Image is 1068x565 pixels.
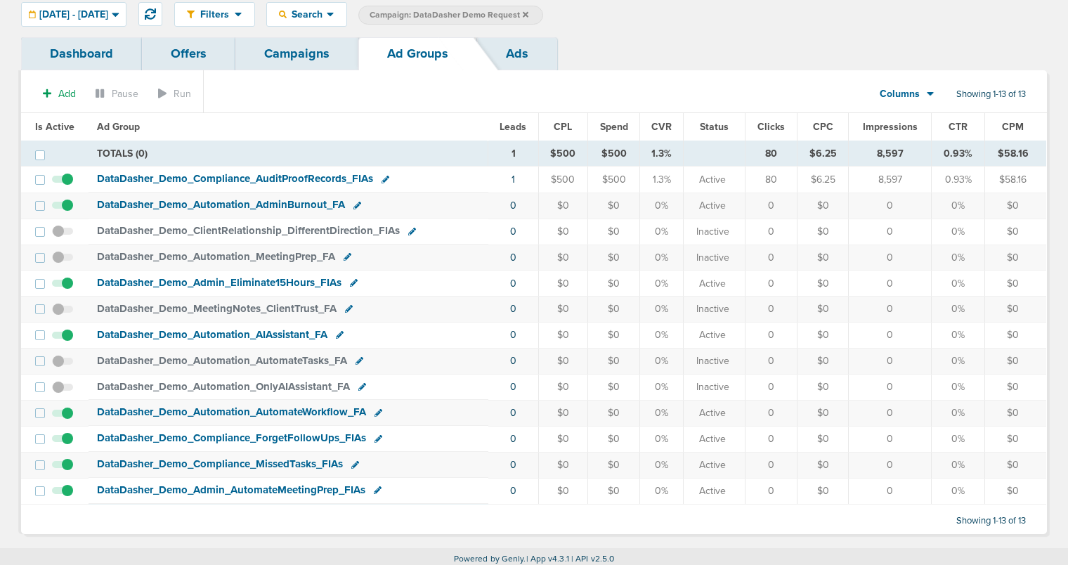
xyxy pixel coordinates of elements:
[797,349,848,375] td: $0
[849,452,932,478] td: 0
[640,245,684,271] td: 0%
[1002,121,1024,133] span: CPM
[538,426,587,452] td: $0
[849,323,932,349] td: 0
[97,380,350,393] span: DataDasher_ Demo_ Automation_ OnlyAIAssistant_ FA
[745,245,797,271] td: 0
[849,271,932,297] td: 0
[757,121,785,133] span: Clicks
[797,426,848,452] td: $0
[984,349,1046,375] td: $0
[984,323,1046,349] td: $0
[571,554,614,564] span: | API v2.5.0
[797,323,848,349] td: $0
[651,121,672,133] span: CVR
[97,405,366,418] span: DataDasher_ Demo_ Automation_ AutomateWorkflow_ FA
[538,271,587,297] td: $0
[510,278,516,290] a: 0
[538,167,587,193] td: $500
[587,141,640,167] td: $500
[745,426,797,452] td: 0
[640,167,684,193] td: 1.3%
[699,458,726,472] span: Active
[538,193,587,219] td: $0
[510,485,516,497] a: 0
[932,219,985,245] td: 0%
[35,121,74,133] span: Is Active
[813,121,833,133] span: CPC
[984,141,1046,167] td: $58.16
[699,484,726,498] span: Active
[745,478,797,504] td: 0
[538,219,587,245] td: $0
[510,303,516,315] a: 0
[370,9,528,21] span: Campaign: DataDasher Demo Request
[538,452,587,478] td: $0
[195,8,235,20] span: Filters
[640,375,684,401] td: 0%
[512,174,515,186] a: 1
[97,483,365,496] span: DataDasher_ Demo_ Admin_ AutomateMeetingPrep_ FIAs
[587,167,640,193] td: $500
[587,426,640,452] td: $0
[510,200,516,212] a: 0
[745,375,797,401] td: 0
[538,297,587,323] td: $0
[510,407,516,419] a: 0
[97,121,140,133] span: Ad Group
[797,478,848,504] td: $0
[587,375,640,401] td: $0
[745,193,797,219] td: 0
[587,478,640,504] td: $0
[587,452,640,478] td: $0
[39,10,108,20] span: [DATE] - [DATE]
[984,271,1046,297] td: $0
[142,37,235,70] a: Offers
[587,297,640,323] td: $0
[640,400,684,426] td: 0%
[699,199,726,213] span: Active
[488,141,539,167] td: 1
[984,375,1046,401] td: $0
[797,141,848,167] td: $6.25
[849,478,932,504] td: 0
[699,328,726,342] span: Active
[863,121,918,133] span: Impressions
[932,297,985,323] td: 0%
[984,478,1046,504] td: $0
[97,198,345,211] span: DataDasher_ Demo_ Automation_ AdminBurnout_ FA
[984,245,1046,271] td: $0
[287,8,327,20] span: Search
[696,225,729,239] span: Inactive
[849,426,932,452] td: 0
[97,172,373,185] span: DataDasher_ Demo_ Compliance_ AuditProofRecords_ FIAs
[696,380,729,394] span: Inactive
[932,271,985,297] td: 0%
[89,141,488,167] td: TOTALS (0)
[797,167,848,193] td: $6.25
[880,87,920,101] span: Columns
[949,121,968,133] span: CTR
[510,381,516,393] a: 0
[640,478,684,504] td: 0%
[932,400,985,426] td: 0%
[538,375,587,401] td: $0
[745,297,797,323] td: 0
[538,349,587,375] td: $0
[538,245,587,271] td: $0
[97,328,327,341] span: DataDasher_ Demo_ Automation_ AIAssistant_ FA
[640,193,684,219] td: 0%
[932,167,985,193] td: 0.93%
[984,452,1046,478] td: $0
[97,276,341,289] span: DataDasher_ Demo_ Admin_ Eliminate15Hours_ FIAs
[510,226,516,238] a: 0
[932,478,985,504] td: 0%
[554,121,572,133] span: CPL
[797,271,848,297] td: $0
[538,478,587,504] td: $0
[849,141,932,167] td: 8,597
[538,323,587,349] td: $0
[510,329,516,341] a: 0
[58,88,76,100] span: Add
[797,245,848,271] td: $0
